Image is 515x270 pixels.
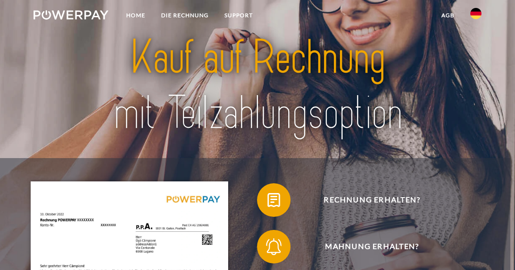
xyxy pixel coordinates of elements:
[245,228,487,265] a: Mahnung erhalten?
[257,230,475,263] button: Mahnung erhalten?
[245,181,487,219] a: Rechnung erhalten?
[217,7,261,24] a: SUPPORT
[118,7,153,24] a: Home
[270,230,475,263] span: Mahnung erhalten?
[434,7,462,24] a: agb
[264,189,285,210] img: qb_bill.svg
[257,183,475,217] button: Rechnung erhalten?
[264,236,285,257] img: qb_bell.svg
[470,8,481,19] img: de
[270,183,475,217] span: Rechnung erhalten?
[79,27,436,144] img: title-powerpay_de.svg
[153,7,217,24] a: DIE RECHNUNG
[34,10,108,20] img: logo-powerpay-white.svg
